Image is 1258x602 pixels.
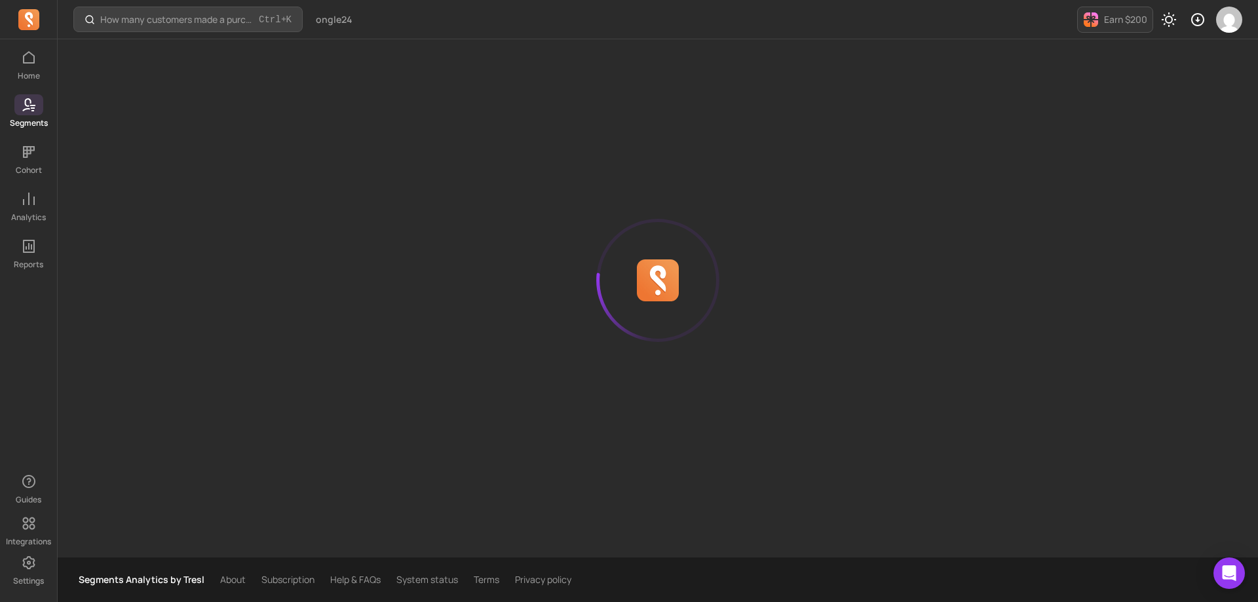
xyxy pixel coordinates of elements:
[11,212,46,223] p: Analytics
[259,12,292,26] span: +
[1077,7,1153,33] button: Earn $200
[220,573,246,586] a: About
[16,165,42,176] p: Cohort
[14,259,43,270] p: Reports
[79,573,204,586] p: Segments Analytics by Tresl
[330,573,381,586] a: Help & FAQs
[13,576,44,586] p: Settings
[73,7,303,32] button: How many customers made a purchase in the last 30/60/90 days?Ctrl+K
[18,71,40,81] p: Home
[308,8,360,31] button: ongle24
[14,468,43,508] button: Guides
[286,14,292,25] kbd: K
[396,573,458,586] a: System status
[1213,557,1245,589] div: Open Intercom Messenger
[1104,13,1147,26] p: Earn $200
[1216,7,1242,33] img: avatar
[6,536,51,547] p: Integrations
[474,573,499,586] a: Terms
[261,573,314,586] a: Subscription
[1156,7,1182,33] button: Toggle dark mode
[16,495,41,505] p: Guides
[10,118,48,128] p: Segments
[100,13,254,26] p: How many customers made a purchase in the last 30/60/90 days?
[515,573,571,586] a: Privacy policy
[259,13,281,26] kbd: Ctrl
[316,13,352,26] span: ongle24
